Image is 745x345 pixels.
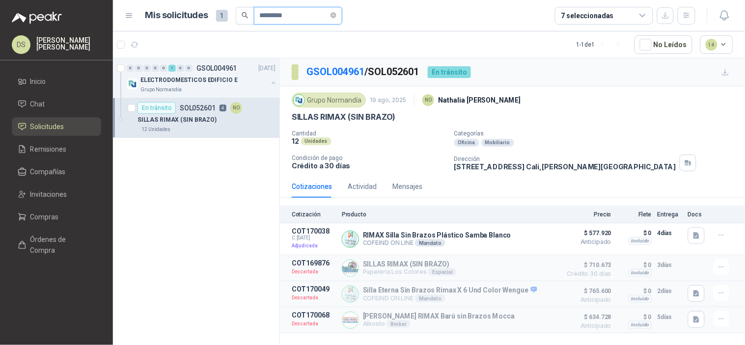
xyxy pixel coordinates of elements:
[363,294,537,302] p: COFEIND ON LINE
[342,260,359,276] img: Company Logo
[658,211,682,218] p: Entrega
[331,12,336,18] span: close-circle
[30,212,59,222] span: Compras
[220,105,226,111] p: 4
[363,239,511,247] p: COFEIND ON LINE
[30,121,64,132] span: Solicitudes
[342,312,359,328] img: Company Logo
[242,12,248,19] span: search
[306,66,364,78] a: GSOL004961
[481,139,514,147] div: Mobiliario
[12,208,101,226] a: Compras
[168,65,176,72] div: 1
[12,162,101,181] a: Compañías
[113,98,279,138] a: En tránsitoSOL0526014NOSILLAS RIMAX (SIN BRAZO)12 Unidades
[422,94,434,106] div: NO
[36,37,101,51] p: [PERSON_NAME] [PERSON_NAME]
[12,95,101,113] a: Chat
[348,181,377,192] div: Actividad
[196,65,237,72] p: GSOL004961
[561,10,614,21] div: 7 seleccionadas
[415,294,445,302] div: Mandato
[617,285,652,297] p: $ 0
[363,312,515,320] p: [PERSON_NAME] RIMAX Barú sin Brazos Mocca
[617,311,652,323] p: $ 0
[292,161,446,170] p: Crédito a 30 días
[617,227,652,239] p: $ 0
[12,117,101,136] a: Solicitudes
[292,112,396,122] p: SILLAS RIMAX (SIN BRAZO)
[30,99,45,109] span: Chat
[185,65,193,72] div: 0
[658,311,682,323] p: 5 días
[454,130,741,137] p: Categorías
[562,239,611,245] span: Anticipado
[363,231,511,239] p: RIMAX Silla Sin Brazos Plástico Samba Blanco
[177,65,184,72] div: 0
[629,295,652,303] div: Incluido
[562,227,611,239] span: $ 577.920
[331,11,336,20] span: close-circle
[292,227,336,235] p: COT170038
[140,86,182,94] p: Grupo Normandía
[12,230,101,260] a: Órdenes de Compra
[294,95,304,106] img: Company Logo
[454,156,676,162] p: Dirección
[143,65,151,72] div: 0
[216,10,228,22] span: 1
[342,286,359,302] img: Company Logo
[12,72,101,91] a: Inicio
[454,139,479,147] div: Oficina
[562,211,611,218] p: Precio
[428,268,457,276] div: Especial
[562,297,611,303] span: Anticipado
[386,320,411,328] div: Broker
[415,239,445,247] div: Mandato
[363,260,457,268] p: SILLAS RIMAX (SIN BRAZO)
[306,64,420,80] p: / SOL052601
[259,64,276,73] p: [DATE]
[30,189,67,200] span: Invitaciones
[438,95,521,106] p: Nathalia [PERSON_NAME]
[370,96,406,105] p: 19 ago, 2025
[160,65,167,72] div: 0
[180,105,216,111] p: SOL052601
[292,319,336,329] p: Descartada
[30,234,92,256] span: Órdenes de Compra
[577,37,627,53] div: 1 - 1 de 1
[12,185,101,204] a: Invitaciones
[292,155,446,161] p: Condición de pago
[30,144,67,155] span: Remisiones
[658,285,682,297] p: 2 días
[152,65,159,72] div: 0
[562,259,611,271] span: $ 710.673
[562,285,611,297] span: $ 765.600
[292,267,336,277] p: Descartada
[392,181,422,192] div: Mensajes
[140,76,238,85] p: ELECTRODOMESTICOS EDIFICIO E
[363,286,537,295] p: Silla Eterna Sin Brazos Rimax X 6 Und Color Wengue
[658,259,682,271] p: 3 días
[617,259,652,271] p: $ 0
[292,137,299,145] p: 12
[562,271,611,277] span: Crédito 30 días
[635,35,692,54] button: No Leídos
[292,93,366,107] div: Grupo Normandía
[363,268,457,276] p: Papeleria Los Colores
[292,181,332,192] div: Cotizaciones
[292,235,336,241] span: C: [DATE]
[12,12,62,24] img: Logo peakr
[138,115,217,125] p: SILLAS RIMAX (SIN BRAZO)
[688,211,708,218] p: Docs
[700,35,734,54] button: 14
[629,237,652,245] div: Incluido
[629,321,652,329] div: Incluido
[292,285,336,293] p: COT170049
[562,323,611,329] span: Anticipado
[629,269,652,277] div: Incluido
[135,65,142,72] div: 0
[12,35,30,54] div: DS
[292,259,336,267] p: COT169876
[138,102,176,114] div: En tránsito
[127,65,134,72] div: 0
